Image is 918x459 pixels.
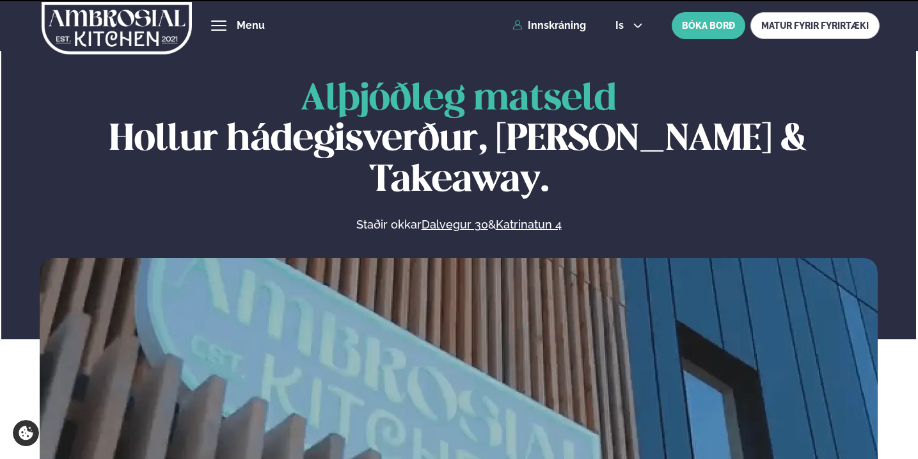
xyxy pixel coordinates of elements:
[13,420,39,446] a: Cookie settings
[211,18,226,33] button: hamburger
[40,79,878,202] h1: Hollur hádegisverður, [PERSON_NAME] & Takeaway.
[672,12,745,39] button: BÓKA BORÐ
[41,2,193,54] img: logo
[605,20,653,31] button: is
[512,20,586,31] a: Innskráning
[422,217,488,232] a: Dalvegur 30
[496,217,562,232] a: Katrinatun 4
[615,20,628,31] span: is
[301,82,617,117] span: Alþjóðleg matseld
[217,217,700,232] p: Staðir okkar &
[750,12,880,39] a: MATUR FYRIR FYRIRTÆKI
